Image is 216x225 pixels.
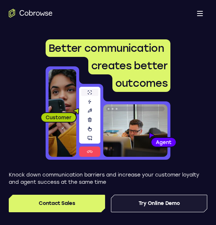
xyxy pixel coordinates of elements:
img: A series of tools used in co-browsing sessions [79,87,100,157]
a: Contact Sales [9,195,105,212]
img: A customer support agent talking on the phone [103,104,167,157]
span: creates better [91,59,167,72]
a: Go to the home page [9,9,53,18]
img: A customer holding their phone [49,69,76,157]
p: Knock down communication barriers and increase your customer loyalty and agent success at the sam... [9,171,207,186]
a: Try Online Demo [111,195,207,212]
span: Better communication [49,42,164,54]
